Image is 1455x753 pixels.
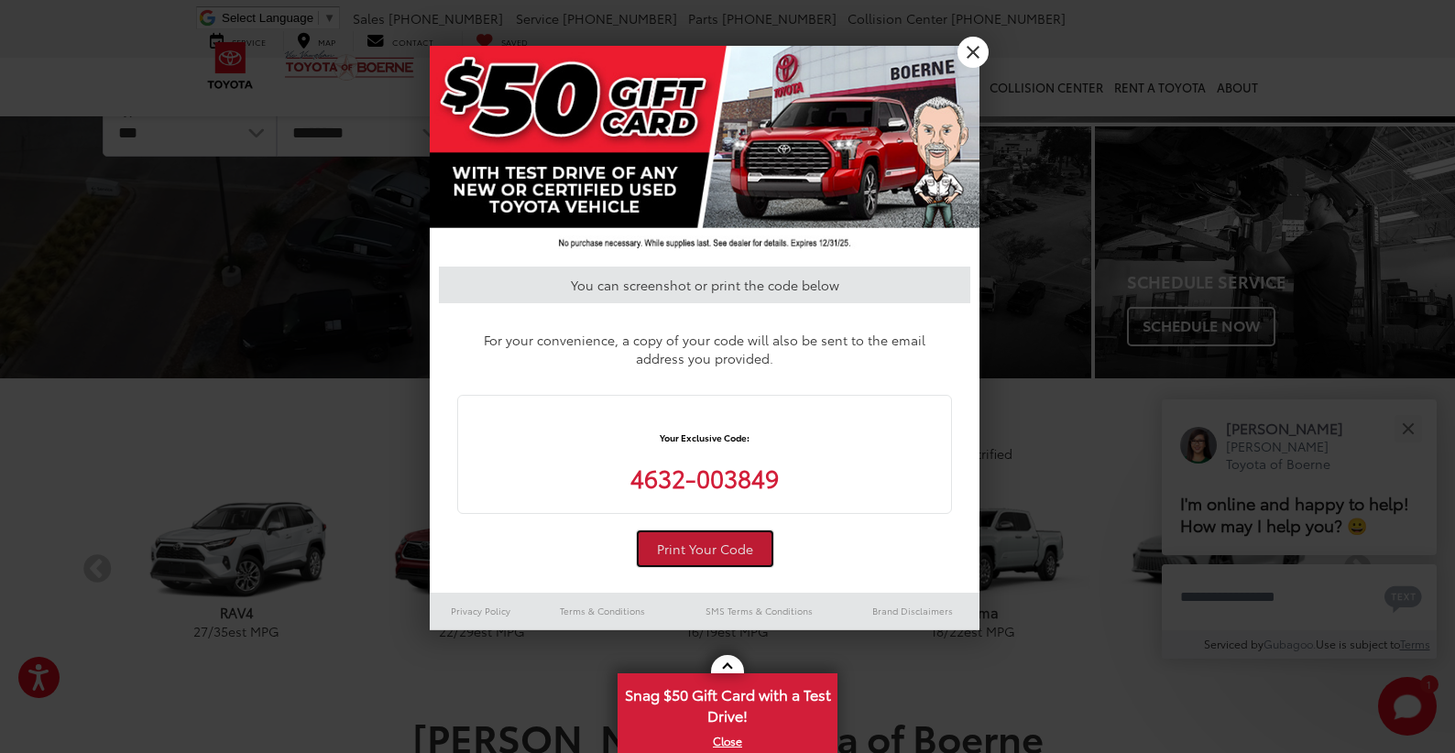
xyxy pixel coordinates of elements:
h2: Your Exclusive Code: [476,414,933,461]
span: Snag $50 Gift Card with a Test Drive! [619,675,836,731]
img: 42635_top_851395.jpg [430,46,979,257]
a: Brand Disclaimers [846,600,979,622]
div: For your convenience, a copy of your code will also be sent to the email address you provided. [457,322,952,376]
span: 4632-003849 [476,461,933,495]
a: Print Your Code [639,532,771,565]
div: You can screenshot or print the code below [439,267,970,303]
a: SMS Terms & Conditions [673,600,846,622]
a: Terms & Conditions [532,600,673,622]
a: Privacy Policy [430,600,532,622]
